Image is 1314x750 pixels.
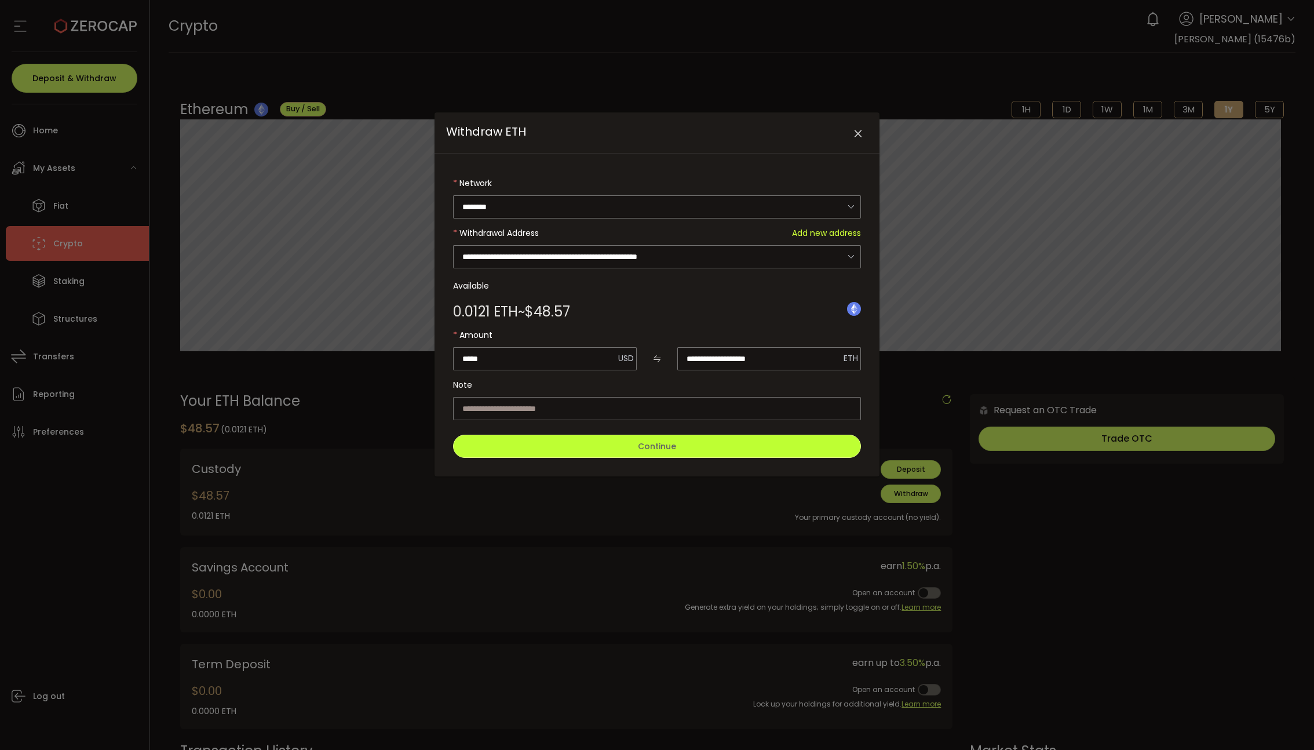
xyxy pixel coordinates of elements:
[618,352,634,364] span: USD
[453,305,570,319] div: ~
[435,112,879,476] div: Withdraw ETH
[453,305,518,319] span: 0.0121 ETH
[848,124,868,144] button: Close
[1256,694,1314,750] iframe: Chat Widget
[844,352,858,364] span: ETH
[792,221,861,245] span: Add new address
[446,123,526,140] span: Withdraw ETH
[453,373,861,396] label: Note
[638,440,676,452] span: Continue
[453,323,861,347] label: Amount
[453,172,861,195] label: Network
[453,435,861,458] button: Continue
[459,227,539,239] span: Withdrawal Address
[453,274,861,297] label: Available
[525,305,570,319] span: $48.57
